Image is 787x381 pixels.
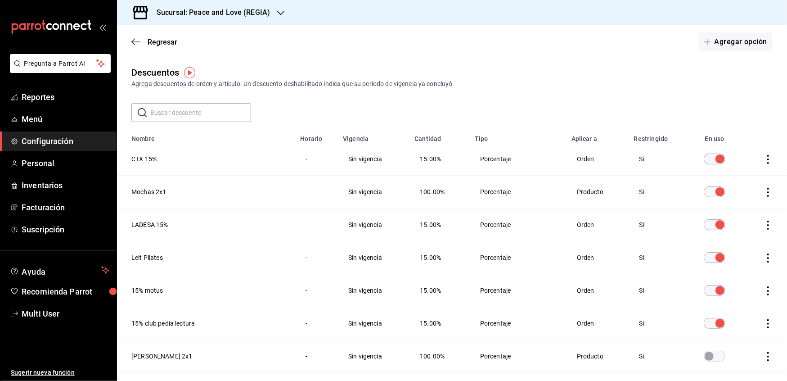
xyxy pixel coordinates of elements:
a: Pregunta a Parrot AI [6,65,111,75]
td: Sin vigencia [337,274,409,307]
span: 15.00% [420,221,441,228]
td: Orden [566,274,629,307]
img: Tooltip marker [184,67,195,78]
input: Buscar descuento [150,104,251,122]
th: CTX 15% [117,143,295,176]
td: Orden [566,143,629,176]
th: Tipo [469,129,566,143]
div: Agrega descuentos de orden y artículo. Un descuento deshabilitado indica que su periodo de vigenc... [131,79,773,89]
span: 15.00% [420,254,441,261]
button: Regresar [131,38,177,46]
td: - [295,307,337,340]
th: LADESA 15% [117,209,295,241]
span: Pregunta a Parrot AI [24,59,97,68]
button: actions [764,188,773,197]
button: actions [764,155,773,164]
th: Mochas 2x1 [117,176,295,209]
td: Sin vigencia [337,176,409,209]
span: 100.00% [420,353,445,360]
td: Sin vigencia [337,143,409,176]
button: actions [764,352,773,361]
td: Sin vigencia [337,340,409,373]
th: Restringido [629,129,687,143]
td: Orden [566,241,629,274]
span: Reportes [22,91,109,103]
span: Suscripción [22,223,109,236]
span: Sugerir nueva función [11,368,109,377]
td: - [295,209,337,241]
h3: Sucursal: Peace and Love (REGIA) [149,7,270,18]
td: Porcentaje [469,241,566,274]
button: open_drawer_menu [99,23,106,31]
span: Configuración [22,135,109,147]
span: Facturación [22,201,109,213]
td: Si [629,209,687,241]
span: 15.00% [420,287,441,294]
th: Vigencia [337,129,409,143]
th: En uso [687,129,742,143]
button: actions [764,221,773,230]
button: actions [764,286,773,295]
td: - [295,274,337,307]
td: - [295,241,337,274]
th: 15% motus [117,274,295,307]
td: Orden [566,209,629,241]
td: Porcentaje [469,340,566,373]
td: Si [629,340,687,373]
td: - [295,340,337,373]
td: Producto [566,176,629,209]
div: Descuentos [131,66,179,79]
td: Si [629,274,687,307]
td: Sin vigencia [337,209,409,241]
td: Si [629,241,687,274]
button: Agregar opción [698,32,773,51]
span: 100.00% [420,188,445,195]
span: Ayuda [22,265,98,276]
td: Si [629,307,687,340]
td: Porcentaje [469,274,566,307]
td: Producto [566,340,629,373]
th: Horario [295,129,337,143]
th: Cantidad [409,129,469,143]
th: [PERSON_NAME] 2x1 [117,340,295,373]
span: Personal [22,157,109,169]
td: Si [629,176,687,209]
td: Orden [566,307,629,340]
span: Inventarios [22,179,109,191]
td: Porcentaje [469,307,566,340]
td: Porcentaje [469,209,566,241]
td: Si [629,143,687,176]
td: Sin vigencia [337,241,409,274]
td: - [295,143,337,176]
span: Regresar [148,38,177,46]
button: Pregunta a Parrot AI [10,54,111,73]
span: 15.00% [420,155,441,163]
th: Leit Pilates [117,241,295,274]
span: 15.00% [420,320,441,327]
th: Aplicar a [566,129,629,143]
button: actions [764,319,773,328]
td: Sin vigencia [337,307,409,340]
td: Porcentaje [469,143,566,176]
button: actions [764,254,773,263]
span: Menú [22,113,109,125]
span: Recomienda Parrot [22,286,109,298]
span: Multi User [22,308,109,320]
th: 15% club pedia lectura [117,307,295,340]
td: - [295,176,337,209]
td: Porcentaje [469,176,566,209]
